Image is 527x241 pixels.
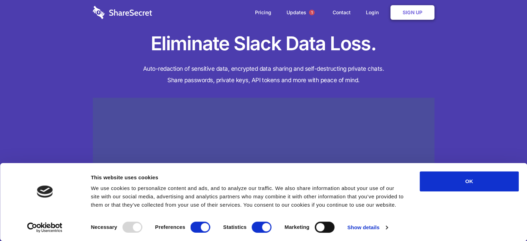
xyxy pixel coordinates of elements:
[359,2,389,23] a: Login
[284,224,309,230] strong: Marketing
[93,31,434,56] h1: Eliminate Slack Data Loss.
[155,224,185,230] strong: Preferences
[91,184,404,209] div: We use cookies to personalize content and ads, and to analyze our traffic. We also share informat...
[390,5,434,20] a: Sign Up
[91,224,117,230] strong: Necessary
[93,6,152,19] img: logo-wordmark-white-trans-d4663122ce5f474addd5e946df7df03e33cb6a1c49d2221995e7729f52c070b2.svg
[348,222,388,233] a: Show details
[223,224,247,230] strong: Statistics
[37,186,53,198] img: logo
[248,2,278,23] a: Pricing
[93,63,434,86] h4: Auto-redaction of sensitive data, encrypted data sharing and self-destructing private chats. Shar...
[309,10,315,15] span: 1
[326,2,358,23] a: Contact
[91,173,404,182] div: This website uses cookies
[420,171,519,191] button: OK
[15,222,75,233] a: Usercentrics Cookiebot - opens in a new window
